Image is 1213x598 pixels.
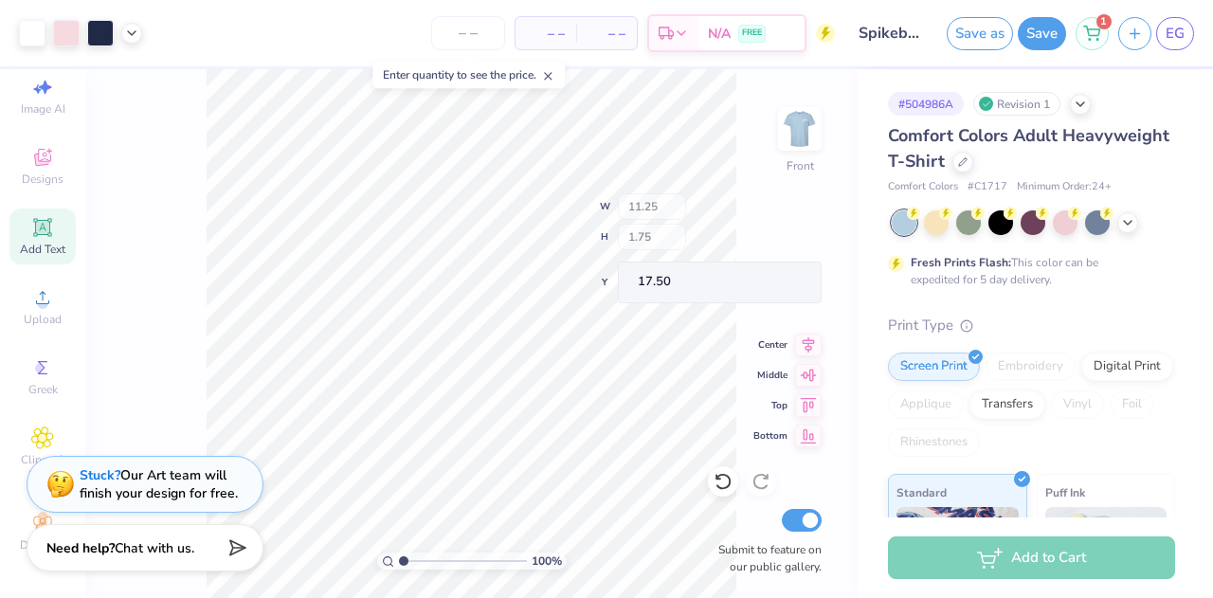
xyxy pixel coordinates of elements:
[1018,17,1066,50] button: Save
[973,92,1060,116] div: Revision 1
[372,62,565,88] div: Enter quantity to see the price.
[20,242,65,257] span: Add Text
[888,353,980,381] div: Screen Print
[888,124,1169,172] span: Comfort Colors Adult Heavyweight T-Shirt
[753,369,788,382] span: Middle
[24,312,62,327] span: Upload
[888,390,964,419] div: Applique
[986,353,1076,381] div: Embroidery
[1045,482,1085,502] span: Puff Ink
[787,157,814,174] div: Front
[80,466,120,484] strong: Stuck?
[708,541,822,575] label: Submit to feature on our public gallery.
[753,338,788,352] span: Center
[21,101,65,117] span: Image AI
[1166,23,1185,45] span: EG
[1096,14,1112,29] span: 1
[115,539,194,557] span: Chat with us.
[742,27,762,40] span: FREE
[9,452,76,482] span: Clipart & logos
[431,16,505,50] input: – –
[80,466,238,502] div: Our Art team will finish your design for free.
[844,14,937,52] input: Untitled Design
[28,382,58,397] span: Greek
[781,110,819,148] img: Front
[947,17,1013,50] button: Save as
[1156,17,1194,50] a: EG
[532,553,562,570] span: 100 %
[888,179,958,195] span: Comfort Colors
[1051,390,1104,419] div: Vinyl
[911,254,1144,288] div: This color can be expedited for 5 day delivery.
[1081,353,1173,381] div: Digital Print
[969,390,1045,419] div: Transfers
[20,537,65,553] span: Decorate
[753,429,788,443] span: Bottom
[888,315,1175,336] div: Print Type
[1110,390,1154,419] div: Foil
[588,24,625,44] span: – –
[896,482,947,502] span: Standard
[1017,179,1112,195] span: Minimum Order: 24 +
[527,24,565,44] span: – –
[968,179,1007,195] span: # C1717
[46,539,115,557] strong: Need help?
[753,399,788,412] span: Top
[708,24,731,44] span: N/A
[911,255,1011,270] strong: Fresh Prints Flash:
[888,428,980,457] div: Rhinestones
[888,92,964,116] div: # 504986A
[22,172,63,187] span: Designs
